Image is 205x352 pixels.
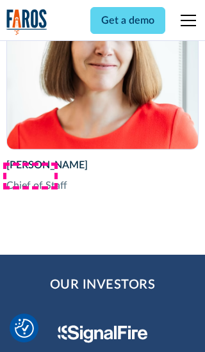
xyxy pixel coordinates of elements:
[173,5,199,36] div: menu
[6,178,199,193] div: Chief of Staff
[58,325,148,343] img: Signal Fire Logo
[90,7,165,34] a: Get a demo
[6,9,47,35] img: Logo of the analytics and reporting company Faros.
[6,157,199,173] div: [PERSON_NAME]
[15,319,34,338] img: Revisit consent button
[15,319,34,338] button: Cookie Settings
[50,275,156,294] h2: Our Investors
[6,9,47,35] a: home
